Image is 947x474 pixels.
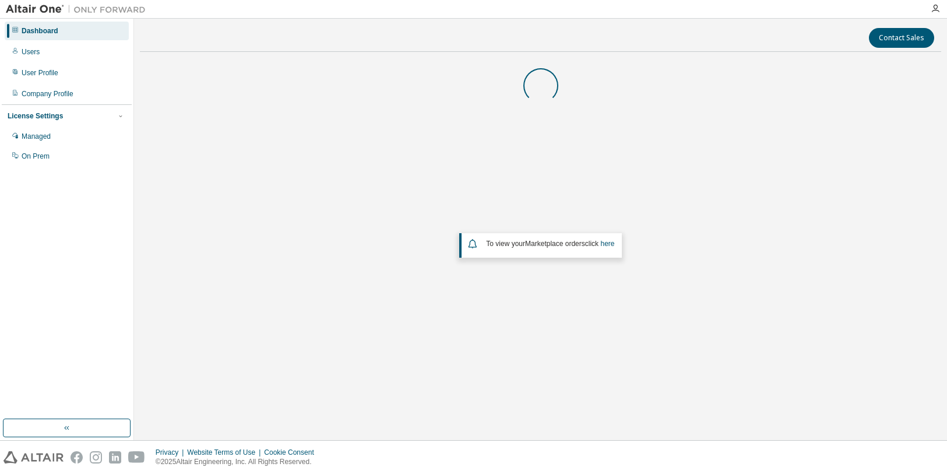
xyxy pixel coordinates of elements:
div: Website Terms of Use [187,448,264,457]
div: Users [22,47,40,57]
div: Privacy [156,448,187,457]
div: Company Profile [22,89,73,99]
div: Cookie Consent [264,448,321,457]
div: License Settings [8,111,63,121]
div: User Profile [22,68,58,78]
img: instagram.svg [90,451,102,464]
img: linkedin.svg [109,451,121,464]
img: Altair One [6,3,152,15]
div: On Prem [22,152,50,161]
span: To view your click [486,240,614,248]
p: © 2025 Altair Engineering, Inc. All Rights Reserved. [156,457,321,467]
img: youtube.svg [128,451,145,464]
em: Marketplace orders [525,240,585,248]
a: here [600,240,614,248]
button: Contact Sales [869,28,934,48]
div: Dashboard [22,26,58,36]
img: facebook.svg [71,451,83,464]
img: altair_logo.svg [3,451,64,464]
div: Managed [22,132,51,141]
